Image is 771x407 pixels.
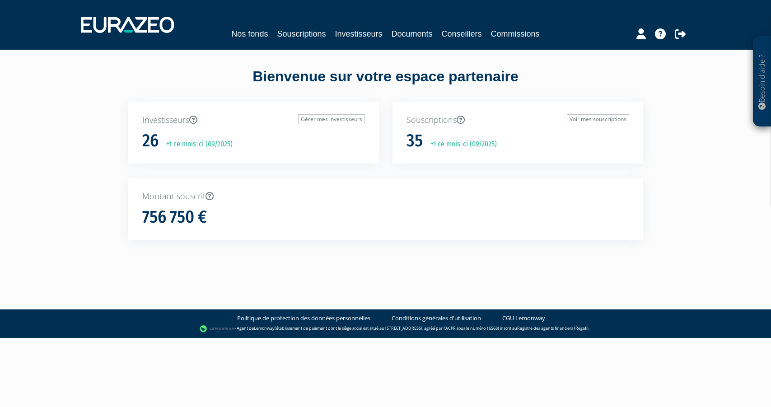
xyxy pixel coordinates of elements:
a: Lemonway [254,325,275,331]
a: Investisseurs [335,28,382,40]
div: Bienvenue sur votre espace partenaire [121,66,650,102]
a: Nos fonds [231,28,268,40]
img: 1732889491-logotype_eurazeo_blanc_rvb.png [81,17,174,33]
h1: 756 750 € [142,208,207,227]
a: Documents [392,28,433,40]
p: Investisseurs [142,114,365,126]
a: Conditions générales d'utilisation [392,314,481,323]
a: Conseillers [442,28,482,40]
p: Souscriptions [407,114,629,126]
a: Commissions [491,28,540,40]
h1: 35 [407,131,423,150]
p: +1 ce mois-ci (09/2025) [424,139,497,150]
a: CGU Lemonway [502,314,545,323]
p: +1 ce mois-ci (09/2025) [160,139,233,150]
p: Besoin d'aide ? [757,41,767,122]
a: Gérer mes investisseurs [298,114,365,124]
p: Montant souscrit [142,191,629,202]
a: Souscriptions [277,28,326,40]
div: - Agent de (établissement de paiement dont le siège social est situé au [STREET_ADDRESS], agréé p... [9,324,762,333]
h1: 26 [142,131,159,150]
a: Voir mes souscriptions [567,114,629,124]
a: Politique de protection des données personnelles [237,314,370,323]
a: Registre des agents financiers (Regafi) [517,325,589,331]
img: logo-lemonway.png [200,324,234,333]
